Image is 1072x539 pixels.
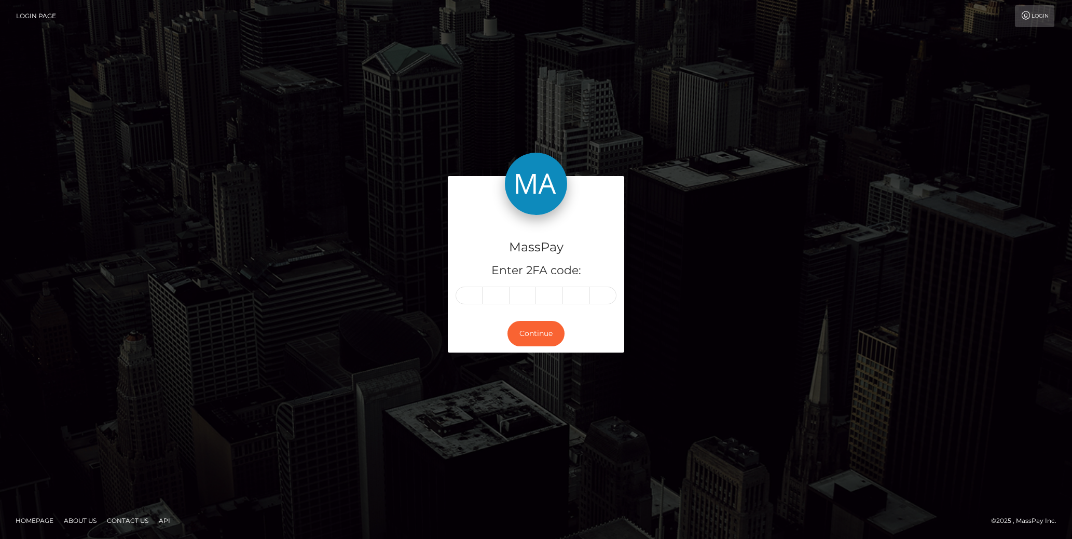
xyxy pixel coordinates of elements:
a: Homepage [11,513,58,529]
img: MassPay [505,153,567,215]
h4: MassPay [456,238,616,257]
a: Contact Us [103,513,153,529]
a: API [155,513,174,529]
a: About Us [60,513,101,529]
button: Continue [507,321,565,346]
h5: Enter 2FA code: [456,263,616,279]
a: Login [1015,5,1054,27]
a: Login Page [16,5,56,27]
div: © 2025 , MassPay Inc. [991,515,1064,527]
